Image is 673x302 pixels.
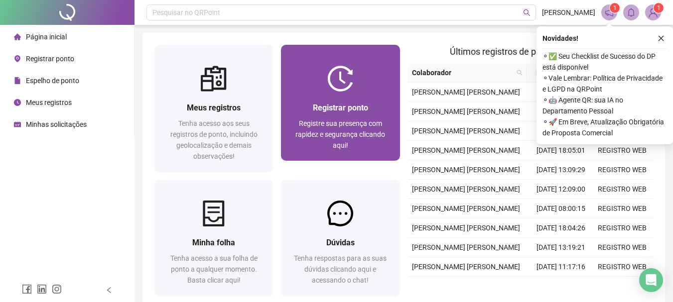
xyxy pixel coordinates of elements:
a: DúvidasTenha respostas para as suas dúvidas clicando aqui e acessando o chat! [281,180,400,296]
span: [PERSON_NAME] [PERSON_NAME] [412,146,520,154]
span: linkedin [37,284,47,294]
sup: 1 [610,3,620,13]
td: [DATE] 12:09:00 [531,180,592,199]
span: Minha folha [192,238,235,247]
span: environment [14,55,21,62]
span: [PERSON_NAME] [PERSON_NAME] [412,224,520,232]
td: [DATE] 11:17:16 [531,257,592,277]
span: file [14,77,21,84]
a: Minha folhaTenha acesso a sua folha de ponto a qualquer momento. Basta clicar aqui! [154,180,273,296]
td: [DATE] 11:46:00 [531,102,592,121]
span: Tenha acesso aos seus registros de ponto, incluindo geolocalização e demais observações! [170,119,258,160]
span: Meus registros [26,99,72,106]
span: Últimos registros de ponto sincronizados [450,46,611,57]
span: schedule [14,121,21,128]
span: [PERSON_NAME] [PERSON_NAME] [412,107,520,115]
td: [DATE] 13:19:21 [531,238,592,257]
td: [DATE] 07:58:31 [531,121,592,141]
span: bell [627,8,636,17]
td: REGISTRO WEB [592,257,653,277]
sup: Atualize o seu contato no menu Meus Dados [654,3,664,13]
td: REGISTRO WEB [592,218,653,238]
td: REGISTRO WEB [592,180,653,199]
a: Registrar pontoRegistre sua presença com rapidez e segurança clicando aqui! [281,45,400,161]
span: [PERSON_NAME] [542,7,595,18]
div: Open Intercom Messenger [639,268,663,292]
span: ⚬ ✅ Seu Checklist de Sucesso do DP está disponível [542,51,667,73]
span: Registre sua presença com rapidez e segurança clicando aqui! [295,119,385,149]
span: notification [605,8,614,17]
span: search [523,9,531,16]
span: Espelho de ponto [26,77,79,85]
span: Minhas solicitações [26,120,87,128]
span: Data/Hora [531,67,574,78]
td: REGISTRO WEB [592,160,653,180]
img: 95045 [646,5,661,20]
td: REGISTRO WEB [592,277,653,296]
td: [DATE] 18:05:01 [531,141,592,160]
span: home [14,33,21,40]
span: Colaborador [412,67,513,78]
span: ⚬ Vale Lembrar: Política de Privacidade e LGPD na QRPoint [542,73,667,95]
span: Registrar ponto [26,55,74,63]
span: search [517,70,523,76]
td: [DATE] 13:45:43 [531,83,592,102]
td: [DATE] 13:09:29 [531,160,592,180]
span: left [106,287,113,294]
span: Dúvidas [326,238,355,247]
span: facebook [22,284,32,294]
span: Página inicial [26,33,67,41]
span: [PERSON_NAME] [PERSON_NAME] [412,166,520,174]
span: Tenha respostas para as suas dúvidas clicando aqui e acessando o chat! [294,254,387,284]
span: Meus registros [187,103,241,112]
span: [PERSON_NAME] [PERSON_NAME] [412,263,520,271]
span: Novidades ! [542,33,578,44]
span: [PERSON_NAME] [PERSON_NAME] [412,185,520,193]
th: Data/Hora [527,63,586,83]
span: [PERSON_NAME] [PERSON_NAME] [412,127,520,135]
span: Registrar ponto [313,103,368,112]
span: Tenha acesso a sua folha de ponto a qualquer momento. Basta clicar aqui! [170,254,258,284]
a: Meus registrosTenha acesso aos seus registros de ponto, incluindo geolocalização e demais observa... [154,45,273,172]
span: close [658,35,665,42]
td: [DATE] 18:04:26 [531,218,592,238]
span: 1 [657,4,661,11]
span: ⚬ 🚀 Em Breve, Atualização Obrigatória de Proposta Comercial [542,116,667,138]
td: [DATE] 08:00:15 [531,199,592,218]
td: REGISTRO WEB [592,238,653,257]
td: REGISTRO WEB [592,141,653,160]
span: [PERSON_NAME] [PERSON_NAME] [412,243,520,251]
td: [DATE] 08:01:09 [531,277,592,296]
span: [PERSON_NAME] [PERSON_NAME] [412,204,520,212]
span: 1 [613,4,617,11]
span: [PERSON_NAME] [PERSON_NAME] [412,88,520,96]
span: clock-circle [14,99,21,106]
span: ⚬ 🤖 Agente QR: sua IA no Departamento Pessoal [542,95,667,116]
td: REGISTRO WEB [592,199,653,218]
span: search [515,65,525,80]
span: instagram [52,284,62,294]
